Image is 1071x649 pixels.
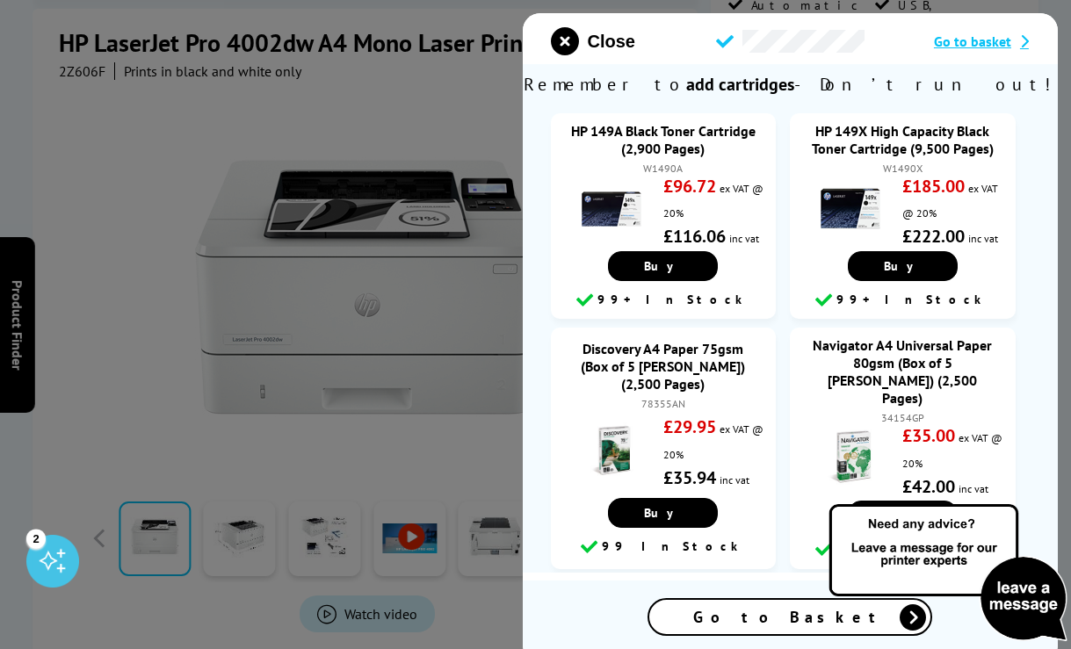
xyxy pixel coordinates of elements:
span: Go to basket [934,32,1011,50]
div: 78355AN [568,397,758,410]
img: Open Live Chat window [825,501,1071,645]
span: Close [588,32,635,52]
a: Go to basket [934,32,1030,50]
strong: £42.00 [902,475,955,498]
a: Go to Basket [648,598,932,636]
span: inc vat [720,473,749,487]
a: HP 149A Black Toner Cartridge (2,900 Pages) [571,122,756,157]
strong: £185.00 [902,175,965,198]
strong: £222.00 [902,225,965,248]
span: Buy [644,258,682,274]
span: inc vat [968,232,998,245]
a: HP 149X High Capacity Black Toner Cartridge (9,500 Pages) [812,122,994,157]
div: W1490A [568,162,758,175]
img: Discovery A4 Paper 75gsm (Box of 5 Reams) (2,500 Pages) [581,420,642,481]
strong: £35.00 [902,424,955,447]
div: W1490X [807,162,997,175]
span: Buy [644,505,682,521]
span: inc vat [729,232,759,245]
div: 34154GP [807,411,997,424]
img: HP 149X High Capacity Black Toner Cartridge (9,500 Pages) [820,178,881,240]
span: Remember to - Don’t run out! [523,64,1059,105]
span: inc vat [959,482,988,495]
img: HP 149A Black Toner Cartridge (2,900 Pages) [581,178,642,240]
a: Discovery A4 Paper 75gsm (Box of 5 [PERSON_NAME]) (2,500 Pages) [581,340,745,393]
strong: £35.94 [663,466,716,489]
div: 99+ In Stock [799,539,1006,560]
strong: £116.06 [663,225,726,248]
div: 99 In Stock [560,537,767,558]
span: ex VAT @ 20% [902,431,1002,469]
span: ex VAT @ 20% [663,422,763,460]
span: Buy [884,258,922,274]
span: Go to Basket [693,607,886,627]
strong: £96.72 [663,175,716,198]
img: Navigator A4 Universal Paper 80gsm (Box of 5 Reams) (2,500 Pages) [820,429,881,490]
div: 99+ In Stock [799,290,1006,311]
b: add cartridges [686,73,794,96]
button: close modal [551,27,635,55]
strong: £29.95 [663,415,716,438]
a: Navigator A4 Universal Paper 80gsm (Box of 5 [PERSON_NAME]) (2,500 Pages) [813,336,992,407]
div: 99+ In Stock [560,290,767,311]
div: 2 [26,529,46,548]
